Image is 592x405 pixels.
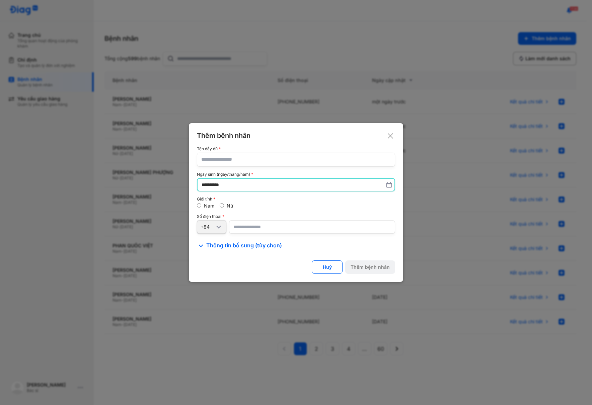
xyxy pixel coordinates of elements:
label: Nam [204,203,214,209]
div: Thêm bệnh nhân [351,264,390,270]
label: Nữ [227,203,233,209]
div: Giới tính [197,197,395,201]
div: Số điện thoại [197,214,395,219]
span: Thông tin bổ sung (tùy chọn) [206,242,282,250]
div: +84 [201,224,215,230]
div: Thêm bệnh nhân [197,131,395,140]
div: Ngày sinh (ngày/tháng/năm) [197,172,395,177]
div: Tên đầy đủ [197,147,395,151]
button: Thêm bệnh nhân [345,260,395,274]
button: Huỷ [312,260,343,274]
